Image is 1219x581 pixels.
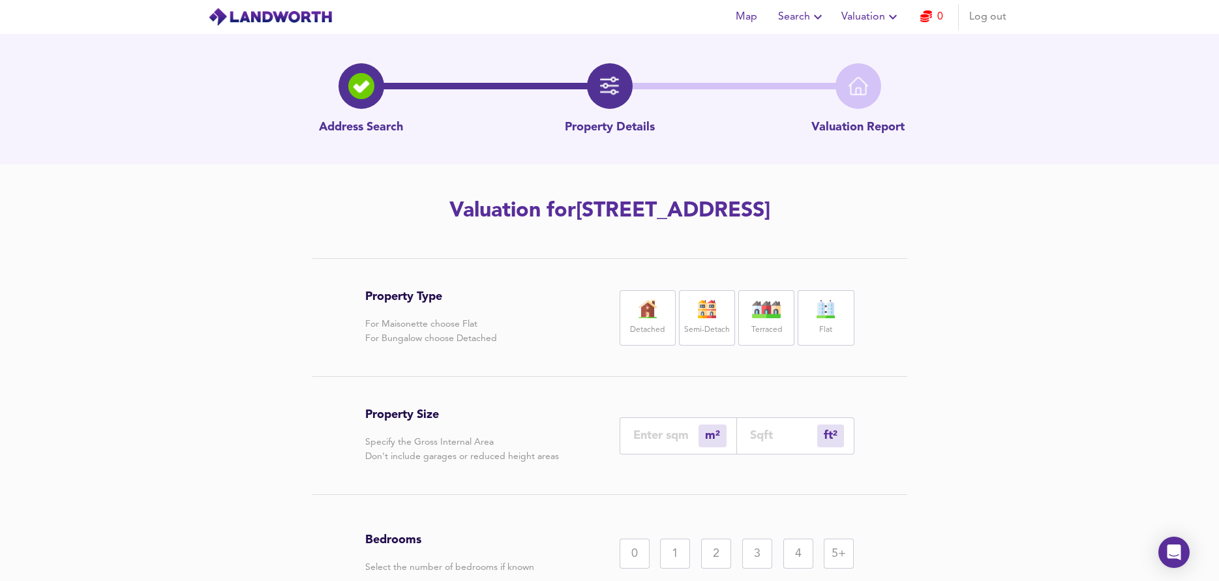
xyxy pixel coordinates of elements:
div: m² [699,425,727,447]
button: 0 [911,4,953,30]
img: house-icon [750,300,783,318]
div: Detached [620,290,676,346]
img: home-icon [849,76,868,96]
input: Enter sqm [633,428,699,442]
span: Valuation [841,8,901,26]
img: house-icon [691,300,723,318]
label: Semi-Detach [684,322,730,338]
h3: Property Type [365,290,497,304]
span: Log out [969,8,1006,26]
img: flat-icon [809,300,842,318]
p: For Maisonette choose Flat For Bungalow choose Detached [365,317,497,346]
div: m² [817,425,844,447]
div: Semi-Detach [679,290,735,346]
p: Valuation Report [811,119,905,136]
span: Search [778,8,826,26]
button: Valuation [836,4,906,30]
span: Map [731,8,762,26]
div: 1 [660,539,690,569]
img: filter-icon [600,76,620,96]
img: house-icon [631,300,664,318]
img: logo [208,7,333,27]
div: 4 [783,539,813,569]
input: Sqft [750,428,817,442]
label: Terraced [751,322,782,338]
p: Address Search [319,119,403,136]
a: 0 [920,8,943,26]
p: Specify the Gross Internal Area Don't include garages or reduced height areas [365,435,559,464]
p: Select the number of bedrooms if known [365,560,534,574]
button: Map [726,4,768,30]
label: Flat [819,322,832,338]
label: Detached [630,322,665,338]
div: Terraced [738,290,794,346]
div: 2 [701,539,731,569]
img: search-icon [348,73,374,99]
div: Open Intercom Messenger [1158,537,1190,568]
div: 0 [620,539,650,569]
h3: Bedrooms [365,533,534,547]
button: Search [773,4,831,30]
button: Log out [964,4,1012,30]
h3: Property Size [365,408,559,422]
div: 5+ [824,539,854,569]
p: Property Details [565,119,655,136]
div: 3 [742,539,772,569]
h2: Valuation for [STREET_ADDRESS] [241,197,979,226]
div: Flat [798,290,854,346]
